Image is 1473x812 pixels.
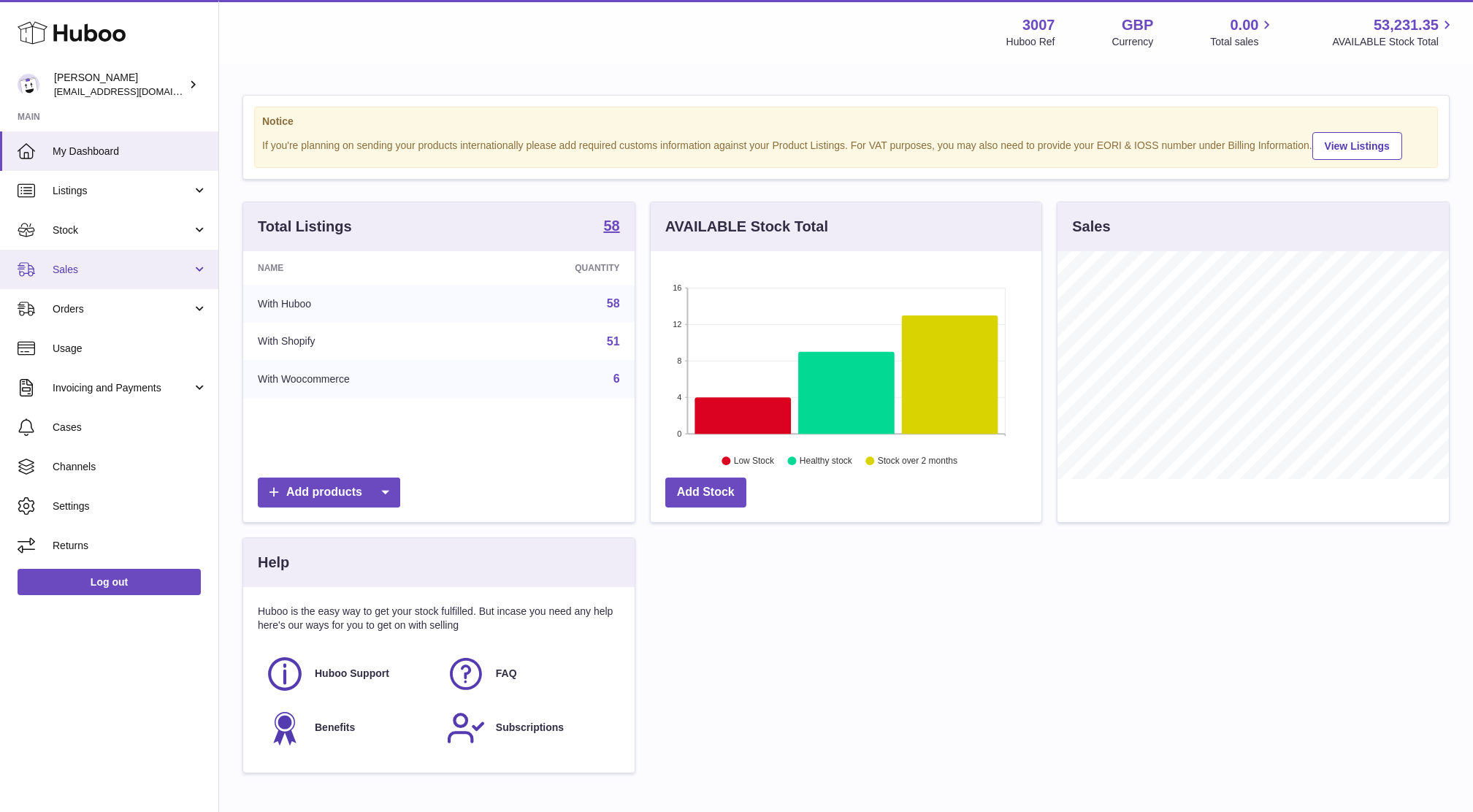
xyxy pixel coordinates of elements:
[262,130,1430,160] div: If you're planning on sending your products internationally please add required customs informati...
[53,499,207,513] span: Settings
[673,320,681,329] text: 12
[53,184,192,198] span: Listings
[1231,15,1259,35] span: 0.00
[53,223,192,237] span: Stock
[496,721,564,735] span: Subscriptions
[315,721,355,735] span: Benefits
[243,251,486,285] th: Name
[18,74,39,96] img: bevmay@maysama.com
[446,654,613,694] a: FAQ
[665,217,828,237] h3: AVAILABLE Stock Total
[53,539,207,553] span: Returns
[603,218,619,236] a: 58
[53,421,207,434] span: Cases
[486,251,634,285] th: Quantity
[53,460,207,474] span: Channels
[1022,15,1055,35] strong: 3007
[315,667,389,681] span: Huboo Support
[53,145,207,158] span: My Dashboard
[1006,35,1055,49] div: Huboo Ref
[258,605,620,632] p: Huboo is the easy way to get your stock fulfilled. But incase you need any help here's our ways f...
[53,263,192,277] span: Sales
[258,553,289,572] h3: Help
[1122,15,1153,35] strong: GBP
[1210,35,1275,49] span: Total sales
[677,393,681,402] text: 4
[607,297,620,310] a: 58
[734,456,775,467] text: Low Stock
[665,478,746,507] a: Add Stock
[1374,15,1439,35] span: 53,231.35
[1112,35,1154,49] div: Currency
[54,85,215,97] span: [EMAIL_ADDRESS][DOMAIN_NAME]
[243,360,486,398] td: With Woocommerce
[1210,15,1275,49] a: 0.00 Total sales
[243,285,486,323] td: With Huboo
[258,217,352,237] h3: Total Listings
[1332,35,1455,49] span: AVAILABLE Stock Total
[800,456,853,467] text: Healthy stock
[262,115,1430,129] strong: Notice
[496,667,517,681] span: FAQ
[265,708,432,748] a: Benefits
[607,335,620,348] a: 51
[53,342,207,356] span: Usage
[265,654,432,694] a: Huboo Support
[677,356,681,365] text: 8
[878,456,957,467] text: Stock over 2 months
[53,381,192,395] span: Invoicing and Payments
[603,218,619,233] strong: 58
[613,372,620,385] a: 6
[1332,15,1455,49] a: 53,231.35 AVAILABLE Stock Total
[53,302,192,316] span: Orders
[1312,132,1402,160] a: View Listings
[258,478,400,507] a: Add products
[673,283,681,292] text: 16
[677,429,681,438] text: 0
[1072,217,1110,237] h3: Sales
[18,569,201,595] a: Log out
[54,71,185,99] div: [PERSON_NAME]
[446,708,613,748] a: Subscriptions
[243,323,486,361] td: With Shopify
